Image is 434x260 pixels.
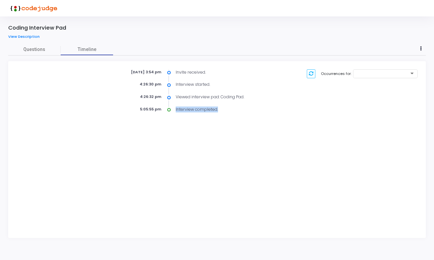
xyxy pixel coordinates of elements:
div: Coding Interview Pad [8,25,66,31]
a: View Description [8,35,45,39]
div: Viewed interview pad: Coding Pad. [172,94,282,100]
div: 4:26:32 pm [83,94,168,100]
div: 4:26:30 pm [83,82,168,87]
div: Interview started. [172,82,282,87]
label: Occurrences for: [321,71,351,77]
div: 5:05:55 pm [83,106,168,112]
div: Interview completed. [172,106,282,112]
div: [DATE] 3:54 pm [83,69,168,75]
div: Invite received. [172,69,282,75]
img: logo [8,2,57,15]
span: Questions [8,46,61,53]
span: Timeline [78,46,96,53]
